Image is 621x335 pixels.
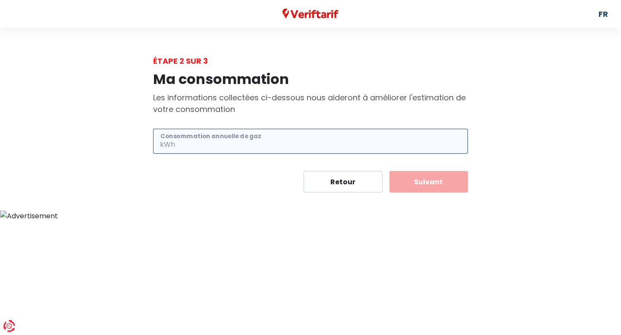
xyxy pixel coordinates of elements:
img: Veriftarif logo [282,9,339,19]
button: Suivant [389,171,468,192]
button: Retour [304,171,383,192]
span: kWh [153,129,177,154]
div: Étape 2 sur 3 [153,55,468,67]
p: Les informations collectées ci-dessous nous aideront à améliorer l'estimation de votre consommation [153,92,468,115]
h1: Ma consommation [153,71,468,87]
